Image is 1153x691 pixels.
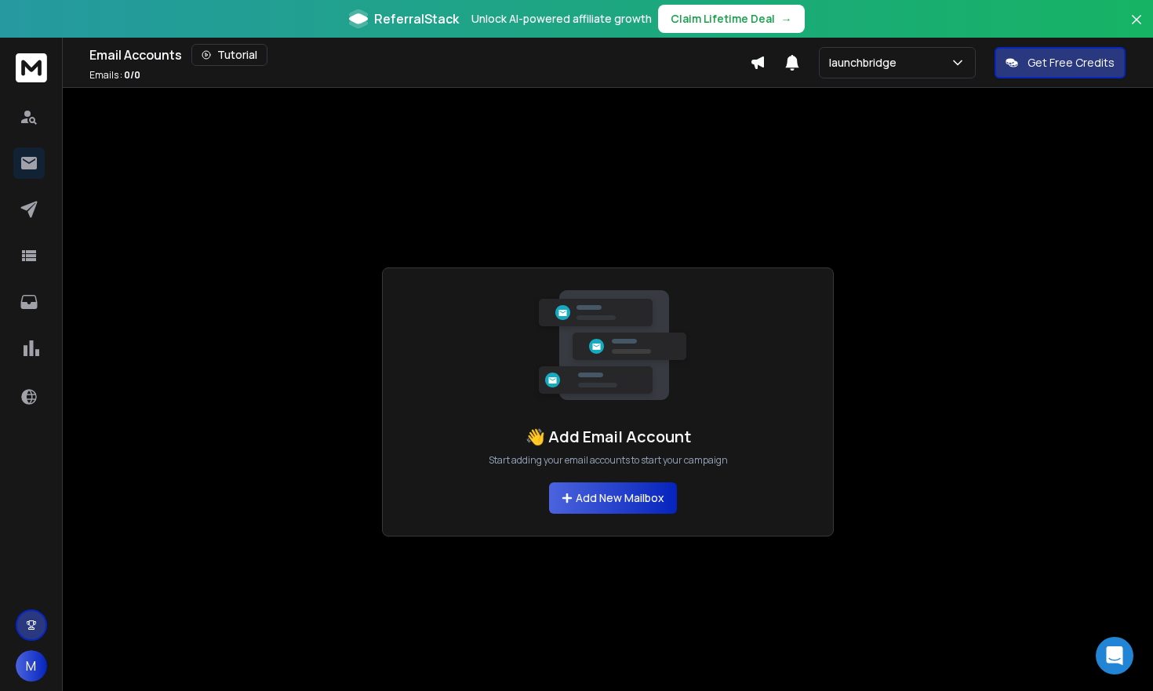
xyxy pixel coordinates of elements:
[191,44,267,66] button: Tutorial
[16,650,47,682] button: M
[1096,637,1133,675] div: Open Intercom Messenger
[1028,55,1115,71] p: Get Free Credits
[829,55,903,71] p: launchbridge
[374,9,459,28] span: ReferralStack
[124,68,140,82] span: 0 / 0
[89,44,750,66] div: Email Accounts
[489,454,728,467] p: Start adding your email accounts to start your campaign
[995,47,1126,78] button: Get Free Credits
[1126,9,1147,47] button: Close banner
[526,426,691,448] h1: 👋 Add Email Account
[89,69,140,82] p: Emails :
[658,5,805,33] button: Claim Lifetime Deal→
[549,482,677,514] button: Add New Mailbox
[471,11,652,27] p: Unlock AI-powered affiliate growth
[781,11,792,27] span: →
